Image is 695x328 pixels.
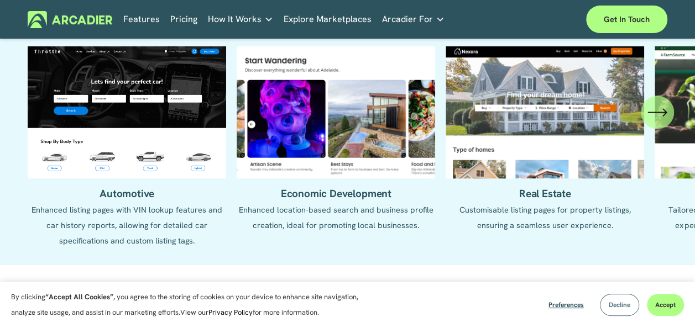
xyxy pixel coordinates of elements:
[45,292,113,301] strong: “Accept All Cookies”
[28,11,112,28] img: Arcadier
[609,300,630,309] span: Decline
[600,294,639,316] button: Decline
[208,12,262,27] span: How It Works
[123,10,160,28] a: Features
[641,96,674,129] button: Next
[170,10,197,28] a: Pricing
[208,10,273,28] a: folder dropdown
[382,12,433,27] span: Arcadier For
[540,294,592,316] button: Preferences
[640,275,695,328] iframe: Chat Widget
[284,10,372,28] a: Explore Marketplaces
[208,308,253,317] a: Privacy Policy
[586,6,667,33] a: Get in touch
[382,10,445,28] a: folder dropdown
[11,289,370,320] p: By clicking , you agree to the storing of cookies on your device to enhance site navigation, anal...
[548,300,584,309] span: Preferences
